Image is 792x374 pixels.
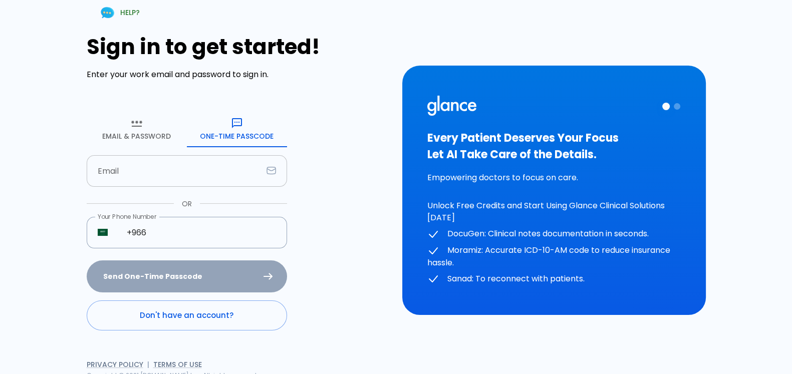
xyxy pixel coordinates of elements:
p: Enter your work email and password to sign in. [87,69,390,81]
p: Empowering doctors to focus on care. [427,172,681,184]
input: dr.ahmed@clinic.com [87,155,262,187]
p: Unlock Free Credits and Start Using Glance Clinical Solutions [DATE] [427,200,681,224]
a: Terms of Use [153,359,202,369]
p: OR [182,199,192,209]
p: DocuGen: Clinical notes documentation in seconds. [427,228,681,240]
h3: Every Patient Deserves Your Focus Let AI Take Care of the Details. [427,130,681,163]
button: Email & Password [87,111,187,147]
p: Moramiz: Accurate ICD-10-AM code to reduce insurance hassle. [427,244,681,269]
span: | [147,359,149,369]
img: unknown [98,229,108,236]
p: Sanad: To reconnect with patients. [427,273,681,285]
button: One-Time Passcode [187,111,287,147]
button: Select country [94,223,112,241]
h1: Sign in to get started! [87,35,390,59]
a: Privacy Policy [87,359,143,369]
img: Chat Support [99,4,116,22]
a: Don't have an account? [87,300,287,330]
